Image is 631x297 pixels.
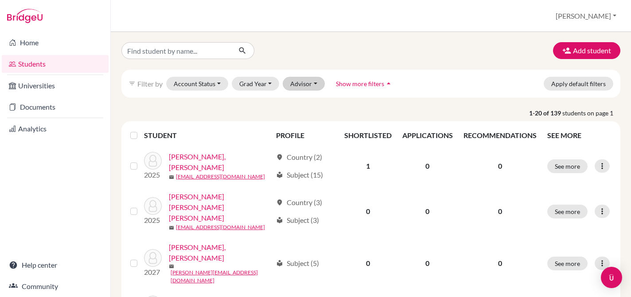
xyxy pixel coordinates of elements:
[276,154,283,161] span: location_on
[562,108,620,118] span: students on page 1
[397,237,458,290] td: 0
[169,264,174,269] span: mail
[144,125,271,146] th: STUDENT
[276,152,322,162] div: Country (2)
[339,125,397,146] th: SHORTLISTED
[121,42,231,59] input: Find student by name...
[529,108,562,118] strong: 1-20 of 139
[553,42,620,59] button: Add student
[276,197,322,208] div: Country (3)
[169,151,272,173] a: [PERSON_NAME], [PERSON_NAME]
[384,79,393,88] i: arrow_drop_up
[169,174,174,180] span: mail
[276,171,283,178] span: local_library
[2,34,109,51] a: Home
[276,217,283,224] span: local_library
[144,249,162,267] img: Alfaro Sancho, Santiago Alejandro
[276,260,283,267] span: local_library
[144,170,162,180] p: 2025
[397,146,458,186] td: 0
[169,225,174,230] span: mail
[339,186,397,237] td: 0
[137,79,163,88] span: Filter by
[176,173,265,181] a: [EMAIL_ADDRESS][DOMAIN_NAME]
[169,242,272,263] a: [PERSON_NAME], [PERSON_NAME]
[547,159,588,173] button: See more
[458,125,542,146] th: RECOMMENDATIONS
[464,206,537,217] p: 0
[2,256,109,274] a: Help center
[144,267,162,277] p: 2027
[171,269,272,285] a: [PERSON_NAME][EMAIL_ADDRESS][DOMAIN_NAME]
[2,77,109,95] a: Universities
[2,98,109,116] a: Documents
[276,170,323,180] div: Subject (15)
[276,199,283,206] span: location_on
[552,8,620,24] button: [PERSON_NAME]
[339,146,397,186] td: 1
[547,257,588,270] button: See more
[544,77,613,91] button: Apply default filters
[232,77,280,91] button: Grad Year
[547,205,588,218] button: See more
[7,9,43,23] img: Bridge-U
[464,258,537,269] p: 0
[328,77,401,91] button: Show more filtersarrow_drop_up
[271,125,339,146] th: PROFILE
[144,197,162,215] img: Aguilar Segura, Juan Antonio
[397,125,458,146] th: APPLICATIONS
[129,80,136,87] i: filter_list
[169,191,272,223] a: [PERSON_NAME] [PERSON_NAME] [PERSON_NAME]
[2,277,109,295] a: Community
[166,77,228,91] button: Account Status
[276,215,319,226] div: Subject (3)
[542,125,617,146] th: SEE MORE
[464,161,537,171] p: 0
[339,237,397,290] td: 0
[176,223,265,231] a: [EMAIL_ADDRESS][DOMAIN_NAME]
[283,77,325,91] button: Advisor
[144,215,162,226] p: 2025
[2,120,109,138] a: Analytics
[144,152,162,170] img: Aguilar Segura, Daniel Jose
[397,186,458,237] td: 0
[2,55,109,73] a: Students
[276,258,319,269] div: Subject (5)
[601,267,622,288] div: Open Intercom Messenger
[336,80,384,87] span: Show more filters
